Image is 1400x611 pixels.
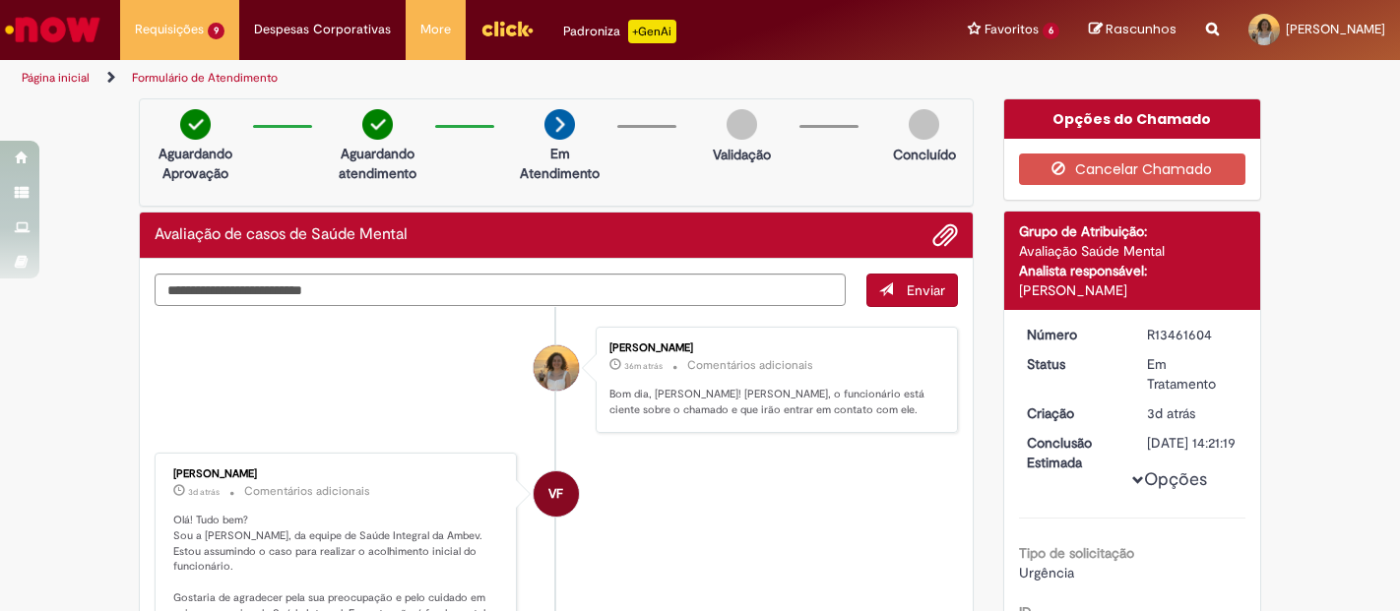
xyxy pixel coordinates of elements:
div: Padroniza [563,20,676,43]
img: img-circle-grey.png [727,109,757,140]
span: Rascunhos [1106,20,1177,38]
span: 6 [1043,23,1059,39]
img: img-circle-grey.png [909,109,939,140]
span: [PERSON_NAME] [1286,21,1385,37]
button: Enviar [866,274,958,307]
dt: Criação [1012,403,1133,423]
div: Em Tratamento [1147,354,1239,394]
dt: Número [1012,325,1133,344]
span: Enviar [907,281,945,299]
img: ServiceNow [2,10,103,49]
p: Concluído [893,145,956,164]
ul: Trilhas de página [15,60,919,96]
time: 29/08/2025 15:28:30 [188,486,220,498]
p: Bom dia, [PERSON_NAME]! [PERSON_NAME], o funcionário está ciente sobre o chamado e que irão entra... [609,387,937,417]
p: Aguardando atendimento [330,144,425,183]
p: Validação [713,145,771,164]
div: [PERSON_NAME] [1019,280,1246,300]
dt: Status [1012,354,1133,374]
div: Avaliação Saúde Mental [1019,241,1246,261]
img: check-circle-green.png [362,109,393,140]
span: 3d atrás [188,486,220,498]
button: Adicionar anexos [932,222,958,248]
div: [DATE] 14:21:19 [1147,433,1239,453]
p: Aguardando Aprovação [148,144,243,183]
h2: Avaliação de casos de Saúde Mental Histórico de tíquete [155,226,408,244]
a: Página inicial [22,70,90,86]
div: Grupo de Atribuição: [1019,221,1246,241]
p: +GenAi [628,20,676,43]
span: 9 [208,23,224,39]
span: Favoritos [985,20,1039,39]
div: Vivian FachiniDellagnezzeBordin [534,471,579,517]
span: 36m atrás [624,360,663,372]
div: Beatriz Galeno de Lacerda Ribeiro [534,345,579,391]
div: R13461604 [1147,325,1239,344]
small: Comentários adicionais [244,483,370,500]
div: Analista responsável: [1019,261,1246,280]
img: click_logo_yellow_360x200.png [480,14,534,43]
img: arrow-next.png [544,109,575,140]
p: Em Atendimento [512,144,607,183]
span: 3d atrás [1147,404,1195,422]
textarea: Digite sua mensagem aqui... [155,274,846,306]
span: Requisições [135,20,204,39]
div: [PERSON_NAME] [173,468,501,480]
div: Opções do Chamado [1004,99,1261,139]
span: Urgência [1019,564,1074,581]
time: 29/08/2025 10:45:25 [1147,404,1195,422]
div: [PERSON_NAME] [609,342,937,354]
span: Despesas Corporativas [254,20,391,39]
img: check-circle-green.png [180,109,211,140]
span: VF [548,470,563,518]
b: Tipo de solicitação [1019,544,1134,562]
time: 01/09/2025 09:04:19 [624,360,663,372]
button: Cancelar Chamado [1019,153,1246,185]
a: Formulário de Atendimento [132,70,278,86]
span: More [420,20,451,39]
div: 29/08/2025 10:45:25 [1147,403,1239,423]
dt: Conclusão Estimada [1012,433,1133,472]
small: Comentários adicionais [687,357,813,374]
a: Rascunhos [1089,21,1177,39]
